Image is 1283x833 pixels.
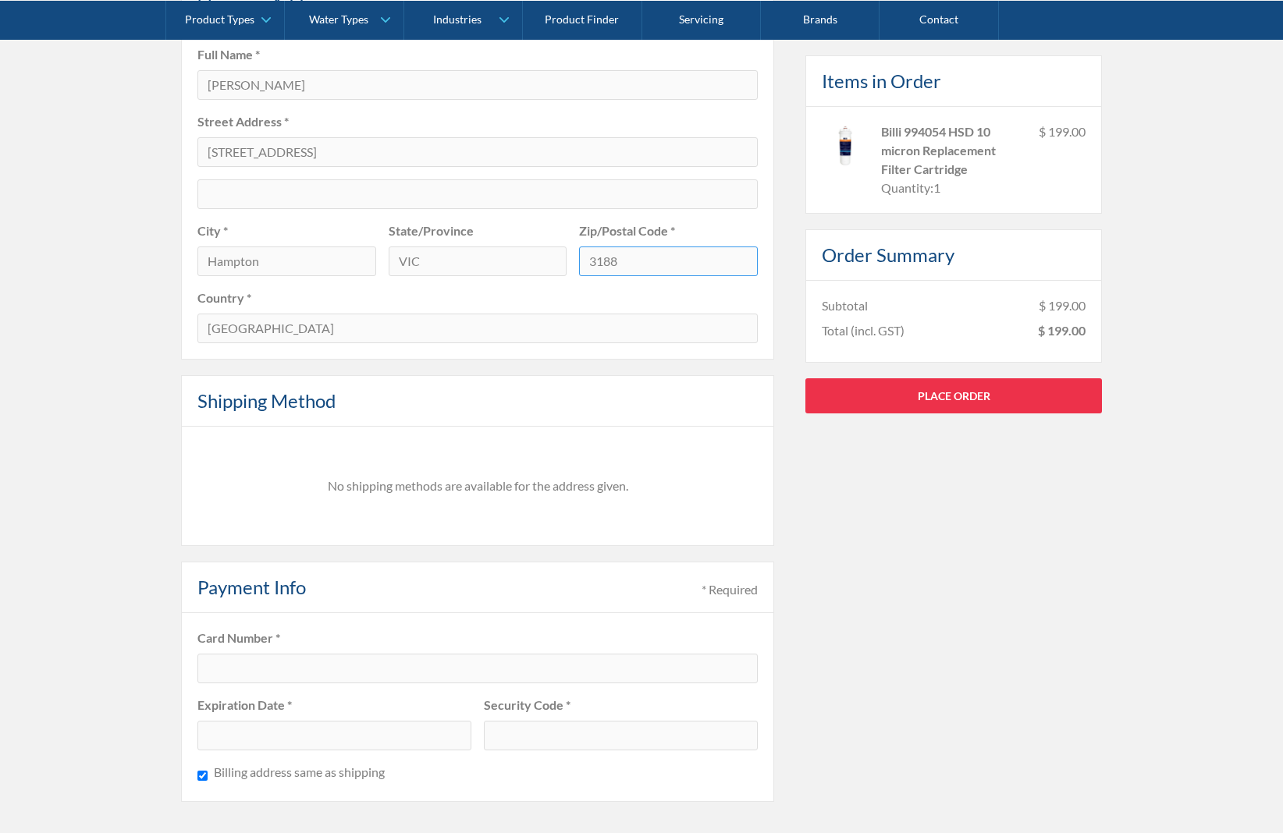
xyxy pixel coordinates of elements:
[197,629,758,647] label: Card Number *
[881,178,933,197] div: Quantity:
[214,763,385,782] label: Billing address same as shipping
[433,12,482,26] div: Industries
[822,66,941,94] h4: Items in Order
[881,122,1026,178] div: Billi 994054 HSD 10 micron Replacement Filter Cartridge
[389,222,567,240] label: State/Province
[197,112,758,131] label: Street Address *
[822,296,868,314] div: Subtotal
[6,37,48,52] span: Text us
[1038,321,1086,339] div: $ 199.00
[197,696,471,714] label: Expiration Date *
[309,12,368,26] div: Water Types
[702,580,758,599] div: * Required
[208,728,461,741] iframe: Secure expiration date input frame
[484,696,758,714] label: Security Code *
[805,378,1102,413] a: Place Order
[194,477,761,495] div: No shipping methods are available for the address given.
[197,573,306,601] h4: Payment Info
[197,289,758,307] label: Country *
[1039,122,1086,197] div: $ 199.00
[822,321,904,339] div: Total (incl. GST)
[197,222,376,240] label: City *
[185,12,254,26] div: Product Types
[822,240,954,268] h4: Order Summary
[197,45,758,64] label: Full Name *
[494,728,748,741] iframe: Secure CVC input frame
[1039,296,1086,314] div: $ 199.00
[197,387,336,415] h4: Shipping Method
[579,222,758,240] label: Zip/Postal Code *
[933,178,940,197] div: 1
[208,661,748,674] iframe: Secure card number input frame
